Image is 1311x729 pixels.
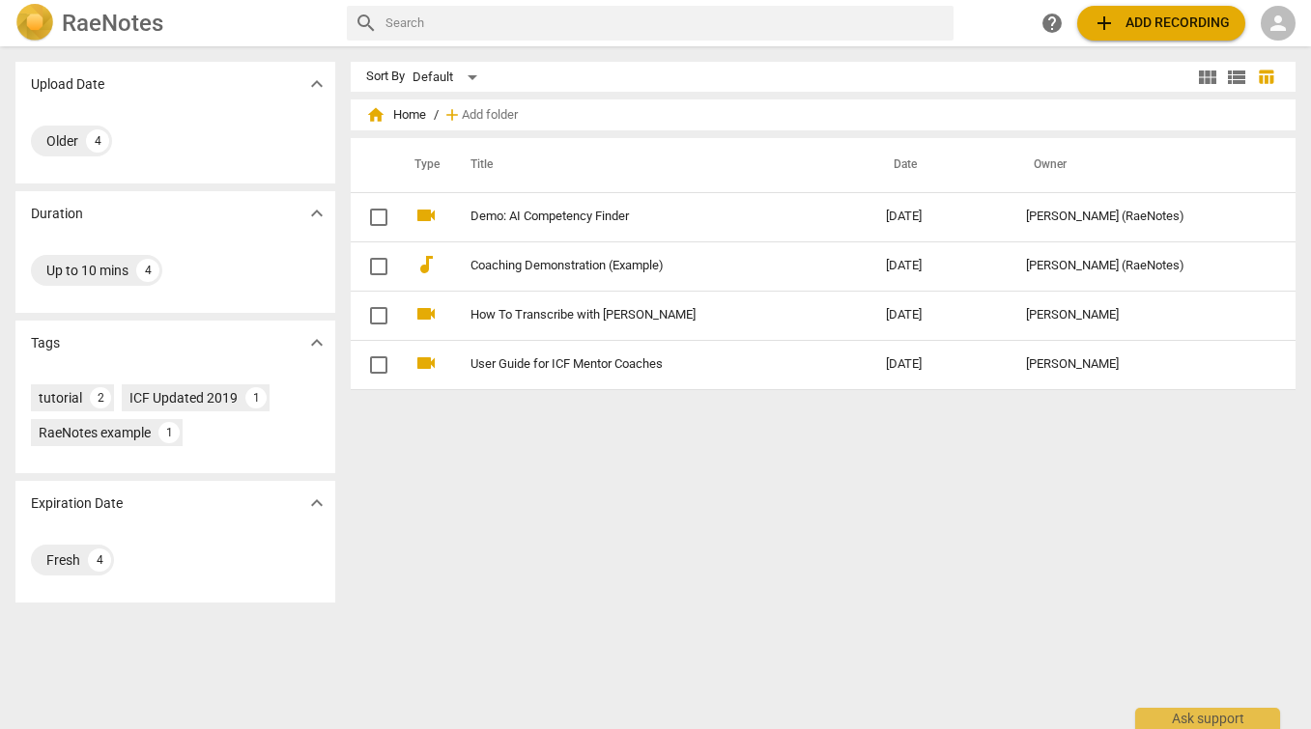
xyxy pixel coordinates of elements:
[385,8,946,39] input: Search
[1077,6,1245,41] button: Upload
[136,259,159,282] div: 4
[46,550,80,570] div: Fresh
[31,74,104,95] p: Upload Date
[39,423,151,442] div: RaeNotes example
[870,340,1011,389] td: [DATE]
[414,253,438,276] span: audiotrack
[1035,6,1069,41] a: Help
[870,291,1011,340] td: [DATE]
[46,261,128,280] div: Up to 10 mins
[470,259,815,273] a: Coaching Demonstration (Example)
[39,388,82,407] div: tutorial
[1040,12,1064,35] span: help
[414,204,438,227] span: videocam
[90,387,111,408] div: 2
[1225,66,1248,89] span: view_list
[86,129,109,153] div: 4
[302,328,331,357] button: Show more
[366,105,385,125] span: home
[1026,357,1260,372] div: [PERSON_NAME]
[15,4,54,42] img: Logo
[462,108,518,123] span: Add folder
[302,489,331,518] button: Show more
[1093,12,1116,35] span: add
[31,493,123,514] p: Expiration Date
[1222,63,1251,92] button: List view
[1196,66,1219,89] span: view_module
[305,491,328,515] span: expand_more
[158,422,180,443] div: 1
[302,199,331,228] button: Show more
[31,204,83,224] p: Duration
[1026,308,1260,322] div: [PERSON_NAME]
[1011,138,1275,192] th: Owner
[366,105,426,125] span: Home
[470,210,815,224] a: Demo: AI Competency Finder
[1093,12,1230,35] span: Add recording
[1251,63,1280,92] button: Table view
[434,108,439,123] span: /
[305,331,328,354] span: expand_more
[355,12,378,35] span: search
[305,72,328,96] span: expand_more
[870,138,1011,192] th: Date
[447,138,869,192] th: Title
[470,308,815,322] a: How To Transcribe with [PERSON_NAME]
[245,387,267,408] div: 1
[414,351,438,375] span: videocam
[1257,68,1275,86] span: table_chart
[129,388,238,407] div: ICF Updated 2019
[88,548,111,572] div: 4
[1026,210,1260,224] div: [PERSON_NAME] (RaeNotes)
[470,357,815,372] a: User Guide for ICF Mentor Coaches
[366,70,405,84] div: Sort By
[870,241,1011,291] td: [DATE]
[15,4,331,42] a: LogoRaeNotes
[31,333,60,353] p: Tags
[62,10,163,37] h2: RaeNotes
[399,138,447,192] th: Type
[305,202,328,225] span: expand_more
[1026,259,1260,273] div: [PERSON_NAME] (RaeNotes)
[1193,63,1222,92] button: Tile view
[870,192,1011,241] td: [DATE]
[1135,708,1280,729] div: Ask support
[302,70,331,98] button: Show more
[442,105,462,125] span: add
[46,131,78,151] div: Older
[414,302,438,325] span: videocam
[413,62,484,93] div: Default
[1267,12,1290,35] span: person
